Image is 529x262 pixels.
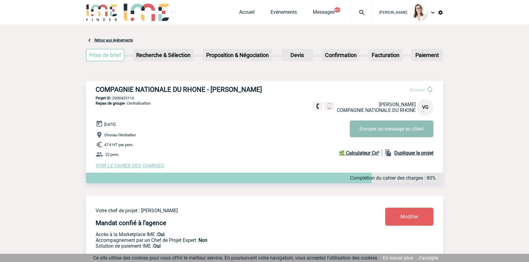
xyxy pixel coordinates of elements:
span: 47 € HT par pers. [104,142,133,147]
span: Chonas-l'Amballan [104,133,136,137]
h4: Mandat confié à l'agence [96,219,166,227]
b: Oui [153,243,161,249]
b: Oui [157,231,165,237]
p: Paiement [412,49,442,61]
a: Evénements [271,9,297,18]
p: Devis [282,49,312,61]
button: 99+ [334,7,340,13]
a: En savoir plus [383,255,413,261]
button: Envoyer un message au client [350,120,433,137]
span: [DATE] [104,122,115,127]
span: Ce site utilise des cookies pour vous offrir le meilleur service. En poursuivant votre navigation... [93,255,378,261]
p: Accès à la Marketplace IME : [96,231,349,237]
img: portable.png [327,103,332,109]
p: Recherche & Sélection [134,49,193,61]
a: Accueil [239,9,255,18]
a: Messages [313,9,335,18]
span: Repas de groupe [96,101,125,106]
img: 122719-0.jpg [411,4,428,21]
p: Prestation payante [96,237,349,243]
a: J'accepte [418,255,438,261]
img: IME-Finder [86,4,118,21]
h3: COMPAGNIE NATIONALE DU RHONE - [PERSON_NAME] [96,86,279,93]
span: 22 pers. [105,152,119,157]
p: Proposition & Négociation [203,49,272,61]
a: Retour aux événements [94,38,133,42]
span: VG [422,104,429,110]
span: [PERSON_NAME] [379,102,416,107]
a: VOIR LE CAHIER DES CHARGES [96,163,164,169]
a: 🌿 Calculateur Co² [339,149,382,156]
b: Dupliquer le projet [394,150,433,156]
img: fixe.png [315,103,320,109]
p: Confirmation [323,49,359,61]
span: [PERSON_NAME] [379,10,407,15]
span: Modifier [400,214,418,220]
p: Conformité aux process achat client, Prise en charge de la facturation, Mutualisation de plusieur... [96,243,349,249]
p: Votre chef de projet : [PERSON_NAME] [96,208,349,214]
img: file_copy-black-24dp.png [385,149,392,156]
p: 2000425114 [86,96,443,100]
span: COMPAGNIE NATIONALE DU RHONE [337,107,416,113]
span: En cours [410,88,425,92]
p: Facturation [369,49,402,61]
p: Prise de brief [86,49,124,61]
b: 🌿 Calculateur Co² [339,150,379,156]
span: - Centralisation [96,101,151,106]
b: Projet ID : [96,96,112,100]
b: Non [199,237,207,243]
